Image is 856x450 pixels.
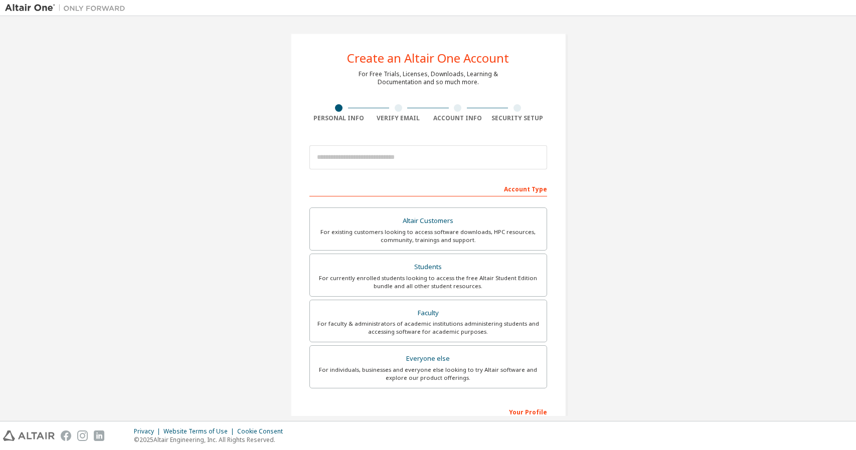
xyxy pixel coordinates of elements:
div: Students [316,260,541,274]
div: Your Profile [309,403,547,419]
img: Altair One [5,3,130,13]
div: For faculty & administrators of academic institutions administering students and accessing softwa... [316,320,541,336]
img: instagram.svg [77,430,88,441]
img: facebook.svg [61,430,71,441]
div: For currently enrolled students looking to access the free Altair Student Edition bundle and all ... [316,274,541,290]
div: Verify Email [369,114,428,122]
div: Privacy [134,427,163,435]
div: Everyone else [316,352,541,366]
div: Faculty [316,306,541,320]
div: Account Type [309,180,547,196]
img: altair_logo.svg [3,430,55,441]
div: Website Terms of Use [163,427,237,435]
div: For individuals, businesses and everyone else looking to try Altair software and explore our prod... [316,366,541,382]
div: Altair Customers [316,214,541,228]
div: For Free Trials, Licenses, Downloads, Learning & Documentation and so much more. [359,70,498,86]
div: For existing customers looking to access software downloads, HPC resources, community, trainings ... [316,228,541,244]
img: linkedin.svg [94,430,104,441]
div: Security Setup [487,114,547,122]
div: Account Info [428,114,488,122]
div: Cookie Consent [237,427,289,435]
div: Create an Altair One Account [347,52,509,64]
div: Personal Info [309,114,369,122]
p: © 2025 Altair Engineering, Inc. All Rights Reserved. [134,435,289,444]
